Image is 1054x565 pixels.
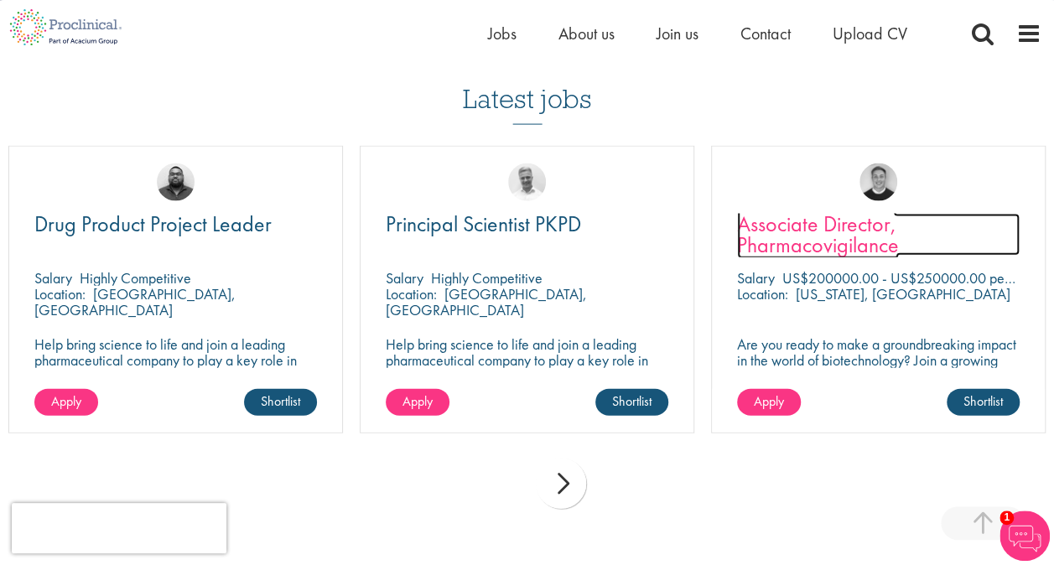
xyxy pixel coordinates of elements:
p: [GEOGRAPHIC_DATA], [GEOGRAPHIC_DATA] [386,284,587,319]
a: Associate Director, Pharmacovigilance [737,214,1020,256]
a: Join us [657,23,698,44]
span: Drug Product Project Leader [34,210,272,238]
p: Help bring science to life and join a leading pharmaceutical company to play a key role in delive... [386,336,668,400]
span: Salary [386,268,423,288]
a: Shortlist [947,389,1020,416]
img: Joshua Bye [508,163,546,201]
span: Associate Director, Pharmacovigilance [737,210,899,259]
span: Salary [34,268,72,288]
span: Apply [51,392,81,410]
a: Apply [386,389,449,416]
a: Shortlist [244,389,317,416]
a: Upload CV [833,23,907,44]
p: Highly Competitive [431,268,543,288]
span: Principal Scientist PKPD [386,210,581,238]
a: Contact [740,23,791,44]
p: Help bring science to life and join a leading pharmaceutical company to play a key role in delive... [34,336,317,400]
a: Apply [737,389,801,416]
p: US$200000.00 - US$250000.00 per annum [782,268,1050,288]
div: next [536,459,586,509]
a: Principal Scientist PKPD [386,214,668,235]
a: Apply [34,389,98,416]
a: Shortlist [595,389,668,416]
img: Ashley Bennett [157,163,195,201]
span: Location: [34,284,86,303]
a: About us [558,23,615,44]
p: [US_STATE], [GEOGRAPHIC_DATA] [796,284,1010,303]
iframe: reCAPTCHA [12,503,226,553]
p: [GEOGRAPHIC_DATA], [GEOGRAPHIC_DATA] [34,284,236,319]
img: Bo Forsen [859,163,897,201]
span: Location: [737,284,788,303]
span: Location: [386,284,437,303]
p: Are you ready to make a groundbreaking impact in the world of biotechnology? Join a growing compa... [737,336,1020,400]
p: Highly Competitive [80,268,191,288]
span: 1 [999,511,1014,525]
a: Drug Product Project Leader [34,214,317,235]
h3: Latest jobs [463,43,592,125]
span: Apply [754,392,784,410]
img: Chatbot [999,511,1050,561]
a: Jobs [488,23,517,44]
span: Salary [737,268,775,288]
span: Apply [402,392,433,410]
